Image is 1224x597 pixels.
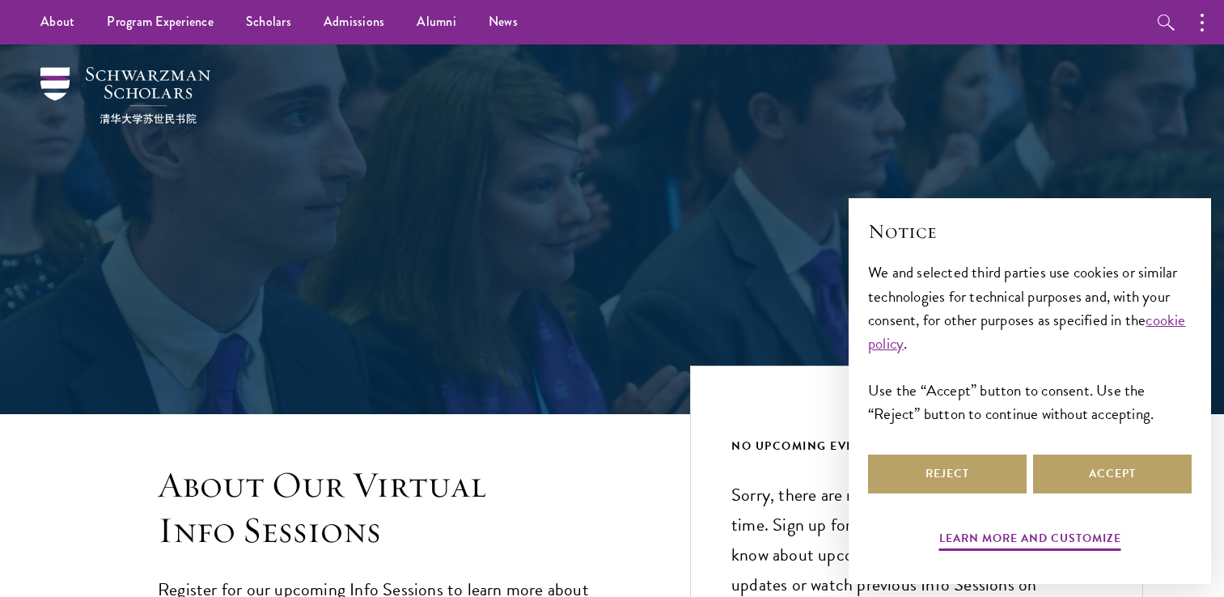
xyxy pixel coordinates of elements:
button: Accept [1033,455,1192,493]
div: NO UPCOMING EVENTS [731,436,1102,456]
button: Learn more and customize [939,528,1121,553]
a: cookie policy [868,308,1186,355]
img: Schwarzman Scholars [40,67,210,124]
div: We and selected third parties use cookies or similar technologies for technical purposes and, wit... [868,260,1192,425]
h2: Notice [868,218,1192,245]
h3: About Our Virtual Info Sessions [158,463,625,553]
button: Reject [868,455,1027,493]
